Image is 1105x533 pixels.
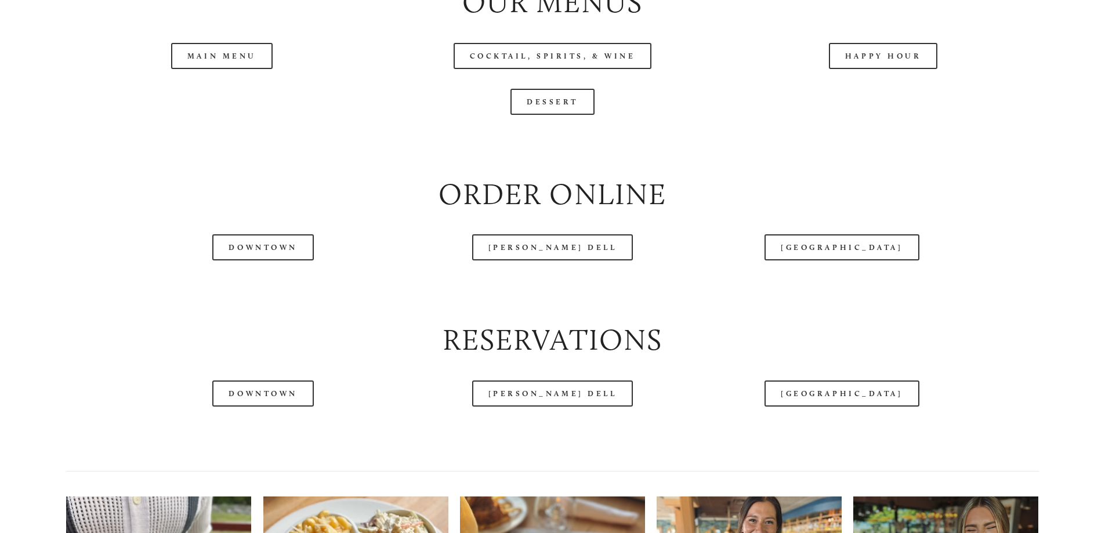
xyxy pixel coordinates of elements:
a: [PERSON_NAME] Dell [472,380,633,407]
a: Downtown [212,380,313,407]
a: [GEOGRAPHIC_DATA] [765,234,919,260]
a: Dessert [510,89,595,115]
h2: Order Online [66,174,1038,215]
a: [GEOGRAPHIC_DATA] [765,380,919,407]
h2: Reservations [66,320,1038,361]
a: [PERSON_NAME] Dell [472,234,633,260]
a: Downtown [212,234,313,260]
